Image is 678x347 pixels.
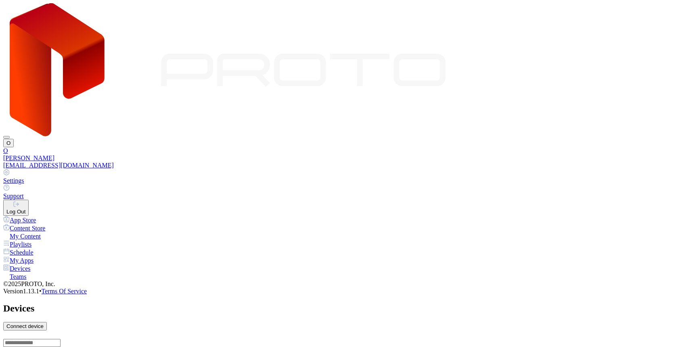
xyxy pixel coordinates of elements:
[3,155,675,162] div: [PERSON_NAME]
[6,323,44,329] div: Connect device
[3,240,675,248] a: Playlists
[3,248,675,256] a: Schedule
[3,184,675,200] a: Support
[3,280,675,288] div: © 2025 PROTO, Inc.
[3,322,47,330] button: Connect device
[3,232,675,240] a: My Content
[3,200,29,216] button: Log Out
[3,264,675,272] a: Devices
[3,192,675,200] div: Support
[3,272,675,280] a: Teams
[3,256,675,264] a: My Apps
[3,147,675,169] a: O[PERSON_NAME][EMAIL_ADDRESS][DOMAIN_NAME]
[3,162,675,169] div: [EMAIL_ADDRESS][DOMAIN_NAME]
[3,288,42,295] span: Version 1.13.1 •
[3,177,675,184] div: Settings
[6,209,25,215] div: Log Out
[3,169,675,184] a: Settings
[42,288,87,295] a: Terms Of Service
[3,216,675,224] a: App Store
[3,147,675,155] div: O
[3,303,675,314] h2: Devices
[3,139,14,147] button: O
[3,224,675,232] a: Content Store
